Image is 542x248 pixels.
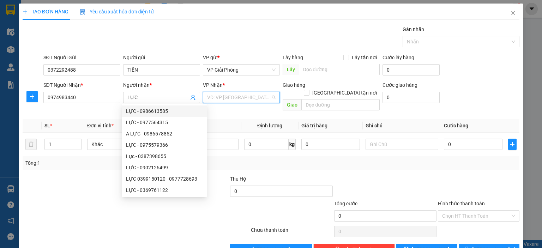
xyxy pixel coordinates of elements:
label: Cước giao hàng [383,82,417,88]
span: [GEOGRAPHIC_DATA] tận nơi [309,89,380,97]
span: Cước hàng [444,123,468,128]
span: Giao [283,99,301,110]
div: LỰC - 0369761122 [122,185,207,196]
span: kg [289,139,296,150]
span: plus [23,9,28,14]
span: plus [27,94,37,99]
div: SĐT Người Gửi [43,54,120,61]
div: LỰC - 0975579366 [122,139,207,151]
span: Giao hàng [283,82,305,88]
span: VP Nhận [203,82,223,88]
span: Yêu cầu xuất hóa đơn điện tử [80,9,154,14]
div: LỰC - 0975579366 [126,141,203,149]
strong: CHUYỂN PHÁT NHANH ĐÔNG LÝ [16,6,61,29]
input: Cước lấy hàng [383,64,440,75]
div: Người nhận [123,81,200,89]
div: Tổng: 1 [25,159,210,167]
div: LỰC 0399150120 - 0977728693 [126,175,203,183]
span: Lấy [283,64,299,75]
div: Người gửi [123,54,200,61]
img: icon [80,9,85,15]
span: GP1209250405 [62,36,104,44]
span: user-add [190,95,196,100]
div: VP gửi [203,54,280,61]
span: TẠO ĐƠN HÀNG [23,9,68,14]
div: LỰC - 0986613585 [126,107,203,115]
div: LỰC - 0977564315 [122,117,207,128]
button: Close [503,4,523,23]
span: Định lượng [257,123,282,128]
div: A LỰC - 0986578852 [122,128,207,139]
span: plus [508,141,516,147]
span: Lấy hàng [283,55,303,60]
label: Hình thức thanh toán [438,201,485,206]
input: Dọc đường [301,99,380,110]
div: A LỰC - 0986578852 [126,130,203,138]
span: VP Giải Phóng [207,65,276,75]
div: LỰC - 0977564315 [126,119,203,126]
div: Lực - 0387398655 [122,151,207,162]
div: LỰC - 0902126499 [122,162,207,173]
input: Dọc đường [299,64,380,75]
span: Khác [91,139,156,150]
span: SL [44,123,50,128]
div: LỰC 0399150120 - 0977728693 [122,173,207,185]
span: Tổng cước [334,201,357,206]
span: close [510,10,516,16]
div: SĐT Người Nhận [43,81,120,89]
div: LỰC - 0986613585 [122,105,207,117]
div: Lực - 0387398655 [126,152,203,160]
span: Lấy tận nơi [349,54,380,61]
input: 0 [301,139,360,150]
span: SĐT XE 0867 585 938 [20,30,58,45]
img: logo [4,24,15,49]
th: Ghi chú [363,119,441,133]
div: Chưa thanh toán [250,226,333,238]
label: Cước lấy hàng [383,55,414,60]
input: Ghi Chú [366,139,438,150]
span: Thu Hộ [230,176,246,182]
div: LỰC - 0902126499 [126,164,203,171]
span: Đơn vị tính [87,123,114,128]
strong: PHIẾU BIÊN NHẬN [19,47,58,62]
span: Giá trị hàng [301,123,327,128]
button: plus [508,139,517,150]
button: delete [25,139,37,150]
label: Gán nhãn [403,26,424,32]
button: plus [26,91,38,102]
div: LỰC - 0369761122 [126,186,203,194]
input: Cước giao hàng [383,92,440,103]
